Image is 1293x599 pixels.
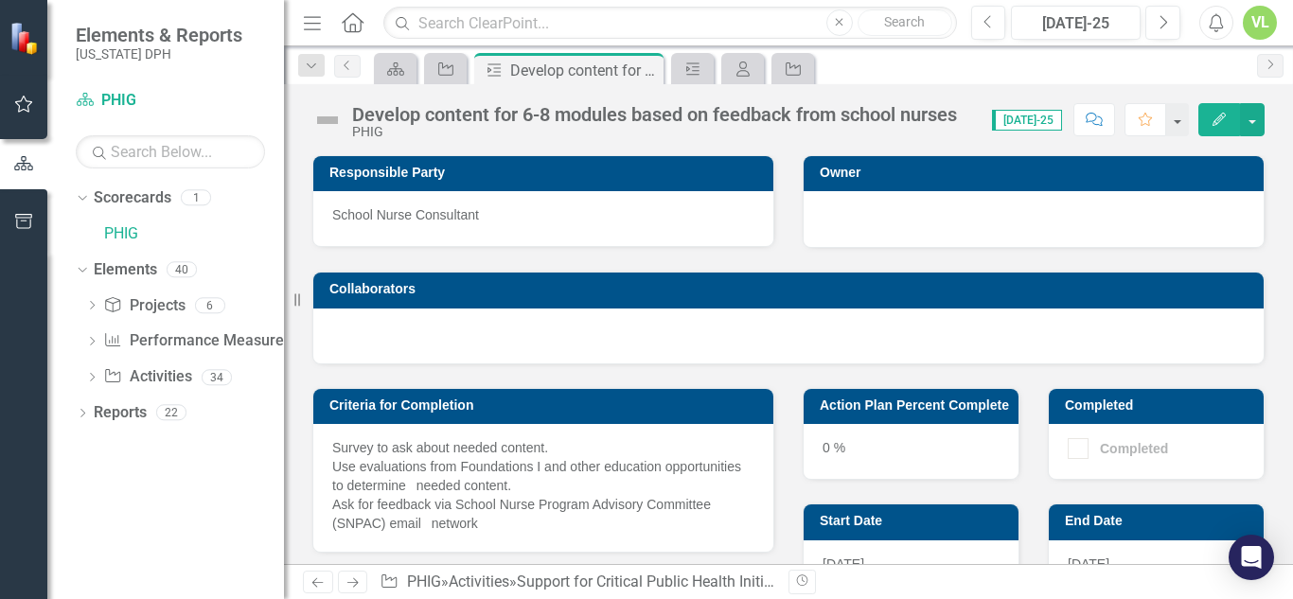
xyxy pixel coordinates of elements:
[94,259,157,281] a: Elements
[181,190,211,206] div: 1
[76,46,242,62] small: [US_STATE] DPH
[1243,6,1277,40] button: VL
[383,7,956,40] input: Search ClearPoint...
[352,104,957,125] div: Develop content for 6-8 modules based on feedback from school nurses
[380,572,774,593] div: » » »
[76,24,242,46] span: Elements & Reports
[804,424,1018,479] div: 0 %
[1065,398,1254,413] h3: Completed
[449,573,509,590] a: Activities
[1229,535,1274,580] div: Open Intercom Messenger
[104,223,284,245] a: PHIG
[884,14,925,29] span: Search
[103,330,291,352] a: Performance Measures
[407,573,441,590] a: PHIG
[329,282,1254,296] h3: Collaborators
[94,187,171,209] a: Scorecards
[332,438,754,533] p: Survey to ask about needed content. Use evaluations from Foundations I and other education opport...
[94,402,147,424] a: Reports
[332,205,754,224] p: School Nurse Consultant
[76,90,265,112] a: PHIG
[312,105,343,135] img: Not Defined
[992,110,1062,131] span: [DATE]-25
[103,295,185,317] a: Projects
[76,135,265,168] input: Search Below...
[103,366,191,388] a: Activities
[352,125,957,139] div: PHIG
[156,405,186,421] div: 22
[1018,12,1134,35] div: [DATE]-25
[1011,6,1141,40] button: [DATE]-25
[9,21,44,55] img: ClearPoint Strategy
[510,59,659,82] div: Develop content for 6-8 modules based on feedback from school nurses
[167,261,197,277] div: 40
[858,9,952,36] button: Search
[202,369,232,385] div: 34
[195,297,225,313] div: 6
[329,398,764,413] h3: Criteria for Completion
[329,166,764,180] h3: Responsible Party
[823,556,864,572] span: [DATE]
[820,166,1254,180] h3: Owner
[820,398,1009,413] h3: Action Plan Percent Complete
[1065,514,1254,528] h3: End Date
[517,573,1055,590] a: Support for Critical Public Health Initiatives (Dev. Screen and School Nurse Trng.)
[820,514,1009,528] h3: Start Date
[1068,556,1109,572] span: [DATE]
